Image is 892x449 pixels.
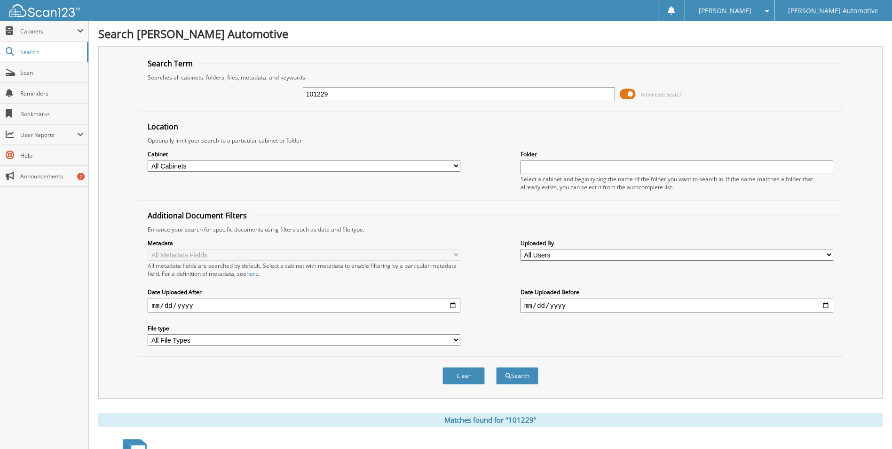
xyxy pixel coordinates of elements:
label: Uploaded By [521,239,833,247]
legend: Location [143,121,183,132]
span: Cabinets [20,27,77,35]
h1: Search [PERSON_NAME] Automotive [98,26,883,41]
div: Searches all cabinets, folders, files, metadata, and keywords [143,73,837,81]
span: Advanced Search [641,91,683,98]
legend: Additional Document Filters [143,210,252,221]
button: Clear [442,367,485,385]
input: start [148,298,460,313]
a: here [246,270,259,278]
span: Help [20,152,84,160]
span: Scan [20,69,84,77]
span: Announcements [20,172,84,180]
div: Optionally limit your search to a particular cabinet or folder [143,136,837,144]
label: Date Uploaded Before [521,288,833,296]
div: Enhance your search for specific documents using filters such as date and file type. [143,225,837,233]
span: Bookmarks [20,110,84,118]
span: User Reports [20,131,77,139]
label: Cabinet [148,150,460,158]
span: Reminders [20,89,84,97]
label: Date Uploaded After [148,288,460,296]
div: Select a cabinet and begin typing the name of the folder you want to search in. If the name match... [521,175,833,191]
button: Search [496,367,538,385]
label: Folder [521,150,833,158]
img: scan123-logo-white.svg [9,4,80,17]
span: [PERSON_NAME] [699,8,751,14]
div: 2 [77,173,85,180]
legend: Search Term [143,58,197,69]
div: All metadata fields are searched by default. Select a cabinet with metadata to enable filtering b... [148,262,460,278]
div: Matches found for "101229" [98,413,883,427]
input: end [521,298,833,313]
span: Search [20,48,82,56]
label: File type [148,324,460,332]
span: [PERSON_NAME] Automotive [788,8,878,14]
label: Metadata [148,239,460,247]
